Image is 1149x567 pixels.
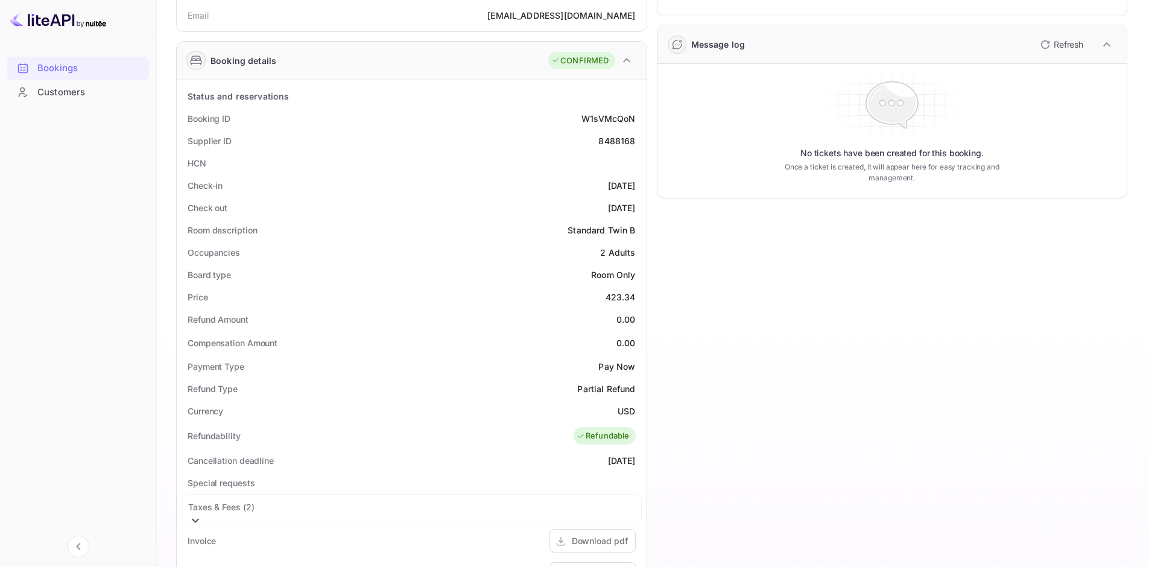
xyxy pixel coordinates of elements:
[598,135,635,147] div: 8488168
[210,54,276,67] div: Booking details
[188,90,289,103] div: Status and reservations
[188,360,244,373] div: Payment Type
[608,454,636,467] div: [DATE]
[1033,35,1088,54] button: Refresh
[188,534,216,547] div: Invoice
[616,313,636,326] div: 0.00
[188,224,257,236] div: Room description
[188,454,274,467] div: Cancellation deadline
[581,112,635,125] div: W1sVMcQoN
[606,291,636,303] div: 423.34
[691,38,745,51] div: Message log
[10,10,106,29] img: LiteAPI logo
[188,291,208,303] div: Price
[37,86,143,100] div: Customers
[188,429,241,442] div: Refundability
[68,536,89,557] button: Collapse navigation
[188,501,254,513] div: Taxes & Fees ( 2 )
[487,9,635,22] div: [EMAIL_ADDRESS][DOMAIN_NAME]
[600,246,635,259] div: 2 Adults
[188,201,227,214] div: Check out
[188,246,240,259] div: Occupancies
[37,62,143,75] div: Bookings
[7,81,149,104] div: Customers
[7,57,149,80] div: Bookings
[800,147,984,159] p: No tickets have been created for this booking.
[591,268,635,281] div: Room Only
[188,135,232,147] div: Supplier ID
[188,477,255,489] div: Special requests
[182,495,641,524] div: Taxes & Fees (2)
[188,313,248,326] div: Refund Amount
[188,179,223,192] div: Check-in
[188,112,230,125] div: Booking ID
[616,337,636,349] div: 0.00
[577,430,630,442] div: Refundable
[188,382,238,395] div: Refund Type
[551,55,609,67] div: CONFIRMED
[765,162,1018,183] p: Once a ticket is created, it will appear here for easy tracking and management.
[608,201,636,214] div: [DATE]
[188,268,231,281] div: Board type
[608,179,636,192] div: [DATE]
[7,57,149,79] a: Bookings
[1054,38,1083,51] p: Refresh
[618,405,635,417] div: USD
[188,337,277,349] div: Compensation Amount
[188,405,223,417] div: Currency
[188,157,206,169] div: HCN
[188,9,209,22] div: Email
[568,224,635,236] div: Standard Twin B
[577,382,635,395] div: Partial Refund
[598,360,635,373] div: Pay Now
[7,81,149,103] a: Customers
[572,534,628,547] div: Download pdf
